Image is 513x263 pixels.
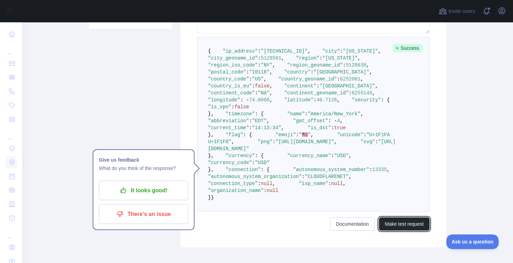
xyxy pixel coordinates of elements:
span: "connection_type" [208,181,258,186]
span: "city_geoname_id" [208,55,258,61]
span: "currency_name" [287,153,331,158]
span: "country_is_eu" [208,83,252,89]
h1: Give us feedback [99,156,188,164]
span: : [364,132,366,138]
span: "ip_address" [223,48,258,54]
span: 6255149 [352,90,372,96]
span: 4 [337,118,340,124]
span: "unicode" [337,132,364,138]
span: , [308,48,311,54]
span: , [378,48,381,54]
span: "NA" [258,90,270,96]
span: true [334,125,346,131]
span: }, [208,111,214,117]
span: , [281,55,284,61]
span: , [372,90,375,96]
span: , [369,69,372,75]
span: : [337,76,340,82]
span: "currency_code" [208,160,252,165]
span: "continent" [284,83,316,89]
span: , [349,153,351,158]
span: "connection" [225,167,261,172]
button: There's an issue [99,204,188,224]
span: "longitude" [208,97,240,103]
div: ... [6,42,17,56]
span: "country_code" [208,76,249,82]
span: , [360,111,363,117]
span: "[US_STATE]" [322,55,358,61]
span: "continent_geoname_id" [284,90,349,96]
span: , [358,55,360,61]
span: : [305,111,307,117]
span: "emoji" [275,132,296,138]
span: : [302,174,305,179]
span: "14:13:34" [252,125,281,131]
span: : [258,62,261,68]
span: Invite users [448,7,475,15]
span: null [261,181,273,186]
button: It looks good! [99,181,188,200]
span: "gmt_offset" [293,118,328,124]
span: , [269,83,272,89]
span: : [349,90,351,96]
span: }, [208,132,214,138]
span: "png" [258,139,273,145]
span: "timezone" [225,111,255,117]
span: "CLOUDFLARENET" [305,174,349,179]
span: "city" [322,48,340,54]
p: It looks good! [104,185,183,196]
span: "country" [284,69,311,75]
span: "region_iso_code" [208,62,258,68]
span: : [375,139,378,145]
span: "[US_STATE]" [343,48,378,54]
span: : [317,83,319,89]
a: Documentation [330,217,375,231]
span: "[GEOGRAPHIC_DATA]" [319,83,375,89]
button: Invite users [437,6,477,17]
span: : [252,160,255,165]
span: : [231,104,234,110]
span: false [235,104,249,110]
span: : [255,90,258,96]
span: "is_vpn" [208,104,231,110]
span: 5128638 [346,62,366,68]
span: : [340,48,343,54]
span: : { [255,111,263,117]
span: "[URL][DOMAIN_NAME]" [275,139,334,145]
div: ... [6,226,17,240]
span: "security" [352,97,381,103]
span: "USD" [334,153,349,158]
span: : [264,188,267,193]
span: , [281,125,284,131]
span: : [273,139,275,145]
span: "currency" [225,153,255,158]
span: }, [208,167,214,172]
span: 74.0066 [249,97,270,103]
p: There's an issue [104,208,183,220]
span: "autonomous_system_number" [293,167,369,172]
span: "10118" [249,69,270,75]
span: "[GEOGRAPHIC_DATA]" [313,69,369,75]
span: : [369,167,372,172]
span: : [331,153,334,158]
span: : [313,97,316,103]
span: "svg" [360,139,375,145]
span: "postal_code" [208,69,246,75]
span: "isp_name" [299,181,328,186]
span: : [343,62,346,68]
span: { [208,48,211,54]
span: : [311,69,313,75]
span: false [255,83,269,89]
span: : [246,69,249,75]
span: : [249,76,252,82]
span: "current_time" [208,125,249,131]
span: "🇺🇸" [299,132,311,138]
iframe: Toggle Customer Support [446,234,499,249]
span: : [258,55,261,61]
span: , [311,132,313,138]
span: "name" [287,111,305,117]
span: : [249,125,252,131]
span: 40.7126 [317,97,337,103]
span: , [267,118,269,124]
span: 5128581 [261,55,281,61]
